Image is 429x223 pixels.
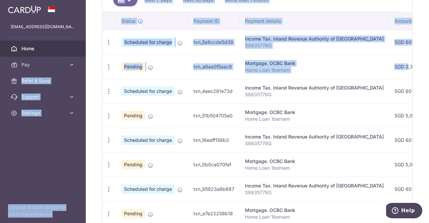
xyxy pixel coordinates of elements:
[121,209,145,218] span: Pending
[245,182,384,189] div: Income Tax. Inland Revenue Authority of [GEOGRAPHIC_DATA]
[245,158,384,165] div: Mortgage. OCBC Bank
[121,18,136,24] span: Status
[121,87,175,96] span: Scheduled for charge
[121,184,175,194] span: Scheduled for charge
[245,91,384,98] p: S8835778G
[245,42,384,49] p: S8835778G
[121,111,145,120] span: Pending
[21,94,66,100] span: Support
[21,61,66,68] span: Pay
[21,77,66,84] span: Refer & Save
[188,30,240,54] td: txn_5a9ccde5d39
[245,140,384,147] p: S8835778G
[188,12,240,30] th: Payment ID
[245,67,384,73] p: Home Loan 1bernam
[240,12,389,30] th: Payment details
[188,128,240,152] td: txn_16eaff158b3
[386,203,422,220] iframe: Opens a widget where you can find more information
[121,135,175,145] span: Scheduled for charge
[21,45,66,52] span: Home
[121,38,175,47] span: Scheduled for charge
[245,189,384,196] p: S8835778G
[121,160,145,169] span: Pending
[21,110,66,116] span: Settings
[245,214,384,220] p: Home Loan 1bernam
[121,62,145,71] span: Pending
[245,109,384,116] div: Mortgage. OCBC Bank
[245,36,384,42] div: Income Tax. Inland Revenue Authority of [GEOGRAPHIC_DATA]
[188,79,240,103] td: txn_4aec281e73d
[245,207,384,214] div: Mortgage. OCBC Bank
[245,85,384,91] div: Income Tax. Inland Revenue Authority of [GEOGRAPHIC_DATA]
[188,103,240,128] td: txn_51b504705a0
[245,60,384,67] div: Mortgage. OCBC Bank
[188,152,240,177] td: txn_0b0ca070fef
[11,23,75,30] p: [EMAIL_ADDRESS][DOMAIN_NAME]
[245,133,384,140] div: Income Tax. Inland Revenue Authority of [GEOGRAPHIC_DATA]
[188,177,240,201] td: txn_95923a8b687
[188,54,240,79] td: txn_a6aa0f5aac8
[245,165,384,171] p: Home Loan 1bernam
[394,18,412,24] span: Amount
[8,5,41,13] img: CardUp
[245,116,384,122] p: Home Loan 1bernam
